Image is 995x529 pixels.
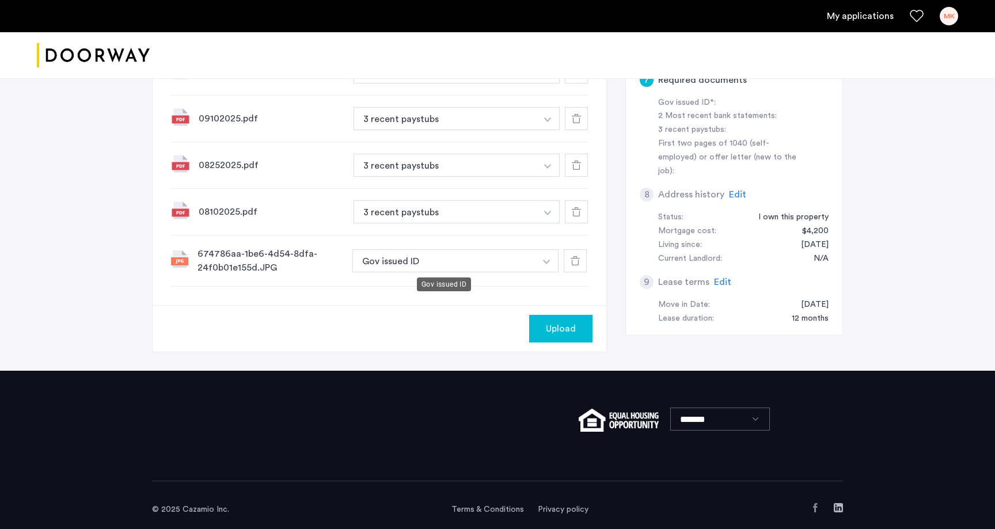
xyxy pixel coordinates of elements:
div: 3 recent paystubs: [658,123,803,137]
div: $4,200 [791,224,829,238]
div: 09/22/2025 [789,298,829,312]
a: Privacy policy [538,504,588,515]
div: 7 [640,73,654,87]
div: N/A [802,252,829,266]
a: My application [827,9,894,23]
div: Status: [658,211,683,224]
div: MK [940,7,958,25]
img: arrow [544,117,551,122]
span: Edit [729,190,746,199]
div: 09102025.pdf [199,112,344,125]
button: button [536,107,560,130]
a: Favorites [910,9,924,23]
a: Terms and conditions [451,504,524,515]
div: Gov issued ID [417,277,471,291]
button: button [354,107,537,130]
img: logo [37,34,150,77]
img: file [171,201,189,219]
h5: Lease terms [658,275,709,289]
div: 08102025.pdf [199,205,344,219]
img: file [171,250,188,268]
div: First two pages of 1040 (self-employed) or offer letter (new to the job): [658,137,803,178]
img: arrow [543,260,550,264]
div: 08252025.pdf [199,158,344,172]
div: 08/01/2001 [789,238,829,252]
div: 8 [640,188,654,201]
button: button [536,200,560,223]
div: 2 Most recent bank statements: [658,109,803,123]
div: 674786aa-1be6-4d54-8dfa-24f0b01e155d.JPG [198,247,343,275]
div: I own this property [747,211,829,224]
button: button [529,315,593,342]
span: Edit [714,277,731,287]
button: button [354,154,537,177]
img: arrow [544,164,551,169]
button: button [352,249,536,272]
img: arrow [544,211,551,215]
div: 12 months [780,312,829,326]
h5: Address history [658,188,724,201]
button: button [354,200,537,223]
img: equal-housing.png [579,409,659,432]
a: LinkedIn [834,503,843,512]
div: Lease duration: [658,312,714,326]
select: Language select [670,408,770,431]
div: Gov issued ID*: [658,96,803,110]
div: Mortgage cost: [658,224,716,238]
h5: Required documents [658,73,747,87]
img: file [171,154,189,173]
div: Current Landlord: [658,252,722,266]
span: Upload [546,322,576,336]
div: Living since: [658,238,702,252]
a: Cazamio logo [37,34,150,77]
a: Facebook [811,503,820,512]
div: Move in Date: [658,298,710,312]
button: button [536,154,560,177]
img: file [171,108,189,126]
div: 9 [640,275,654,289]
button: button [535,249,559,272]
span: © 2025 Cazamio Inc. [152,505,229,513]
